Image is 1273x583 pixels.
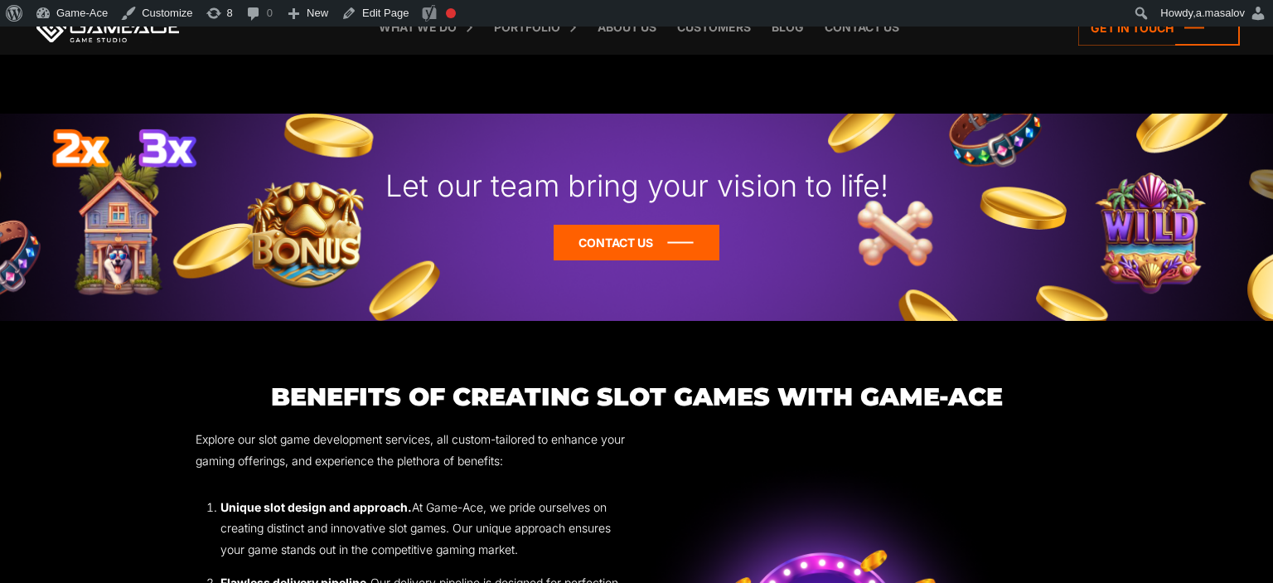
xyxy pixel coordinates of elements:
p: Explore our slot game development services, all custom-tailored to enhance your gaming offerings,... [196,429,636,471]
h3: Benefits of Creating Slot Games with Game-Ace [196,383,1077,411]
span: a.masalov [1196,7,1245,19]
li: At Game-Ace, we pride ourselves on creating distinct and innovative slot games. Our unique approa... [220,497,636,561]
a: Contact Us [554,225,719,260]
strong: Unique slot design and approach. [220,500,412,514]
div: Focus keyphrase not set [446,8,456,18]
a: Get in touch [1078,10,1240,46]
